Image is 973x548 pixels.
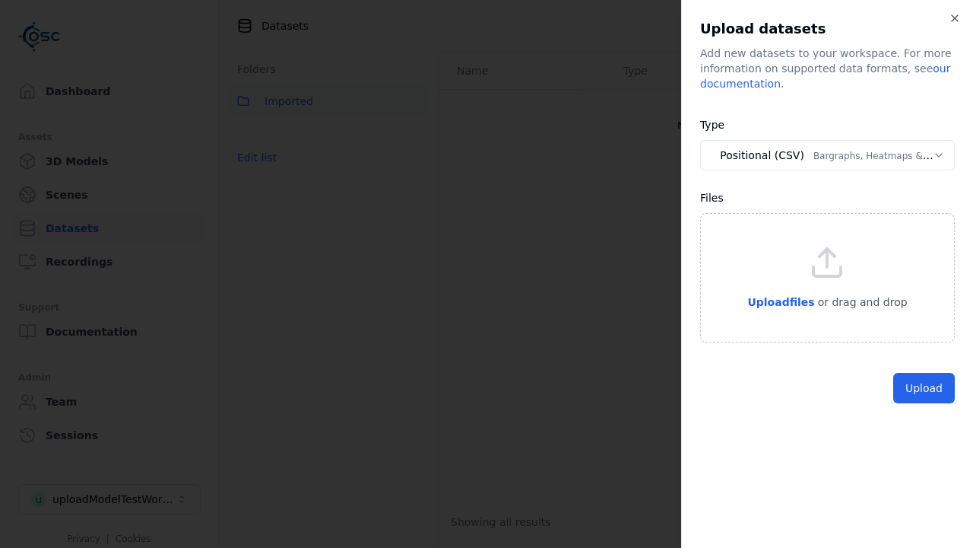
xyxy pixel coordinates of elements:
label: Files [700,192,724,204]
p: or drag and drop [815,293,908,311]
span: Upload files [747,296,814,308]
button: Upload [893,373,955,403]
h2: Upload datasets [700,18,955,40]
label: Type [700,119,724,131]
div: Add new datasets to your workspace. For more information on supported data formats, see . [700,46,955,91]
